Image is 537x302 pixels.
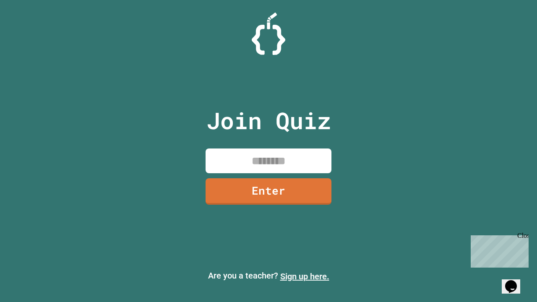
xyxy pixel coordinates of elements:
img: Logo.svg [252,13,285,55]
iframe: chat widget [467,232,529,268]
iframe: chat widget [502,268,529,294]
a: Sign up here. [280,271,329,281]
p: Are you a teacher? [7,269,530,283]
a: Enter [206,178,331,205]
div: Chat with us now!Close [3,3,58,53]
p: Join Quiz [206,103,331,138]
